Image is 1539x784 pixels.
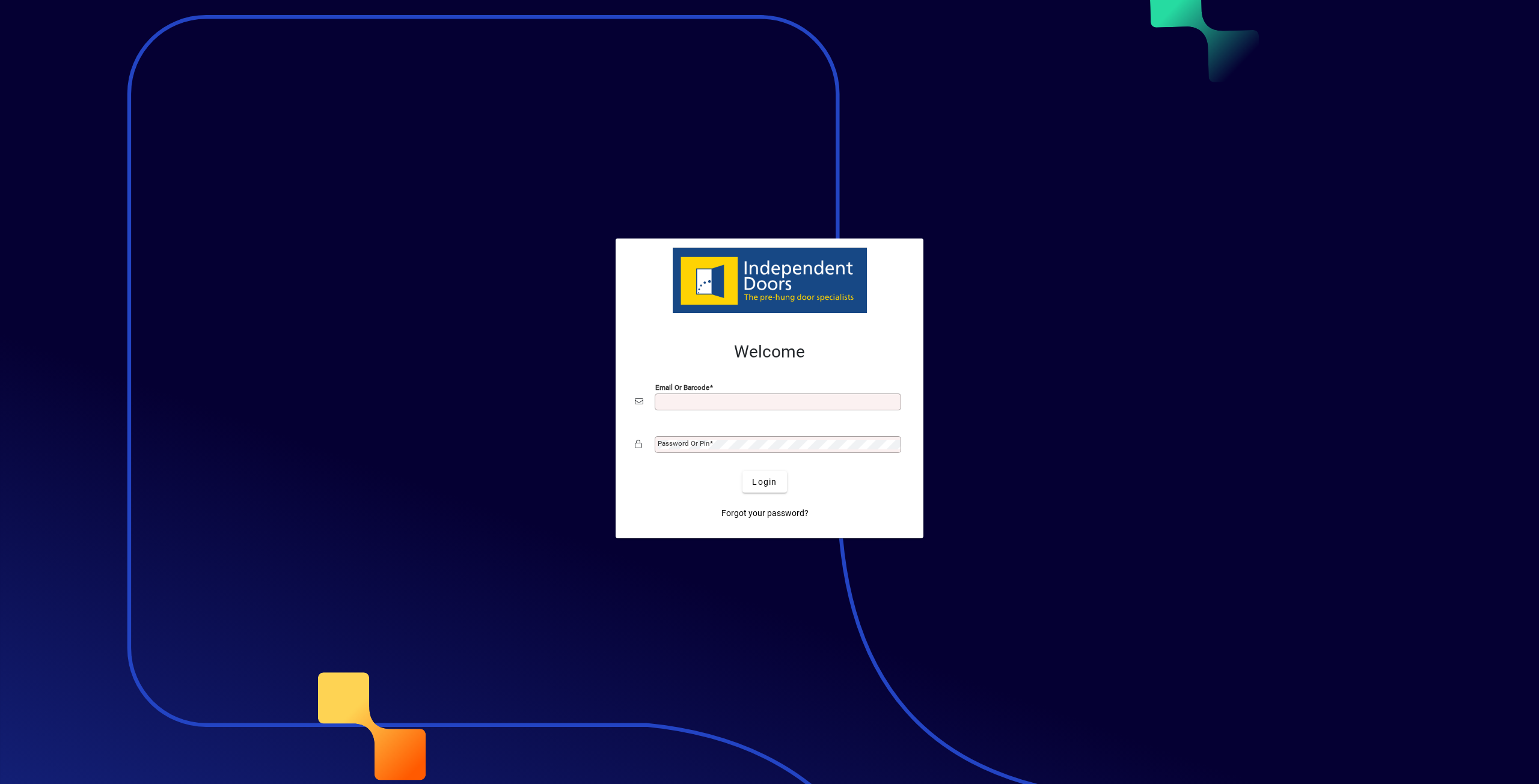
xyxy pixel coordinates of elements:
h2: Welcome [635,342,904,362]
mat-label: Email or Barcode [655,383,709,392]
span: Forgot your password? [721,507,809,520]
mat-label: Password or Pin [658,439,709,448]
span: Login [752,476,777,488]
a: Forgot your password? [717,502,813,524]
button: Login [742,471,786,493]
